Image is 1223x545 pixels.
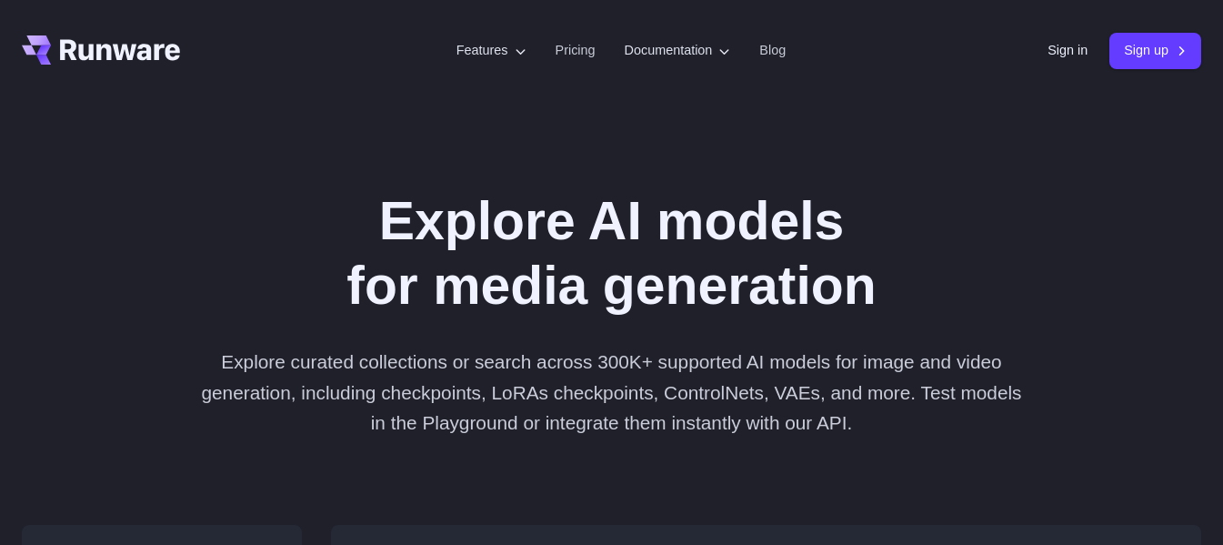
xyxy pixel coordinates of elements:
a: Sign up [1109,33,1201,68]
label: Documentation [625,40,731,61]
a: Sign in [1048,40,1088,61]
label: Features [456,40,526,61]
h1: Explore AI models for media generation [140,189,1084,318]
a: Blog [759,40,786,61]
a: Pricing [556,40,596,61]
p: Explore curated collections or search across 300K+ supported AI models for image and video genera... [199,347,1025,438]
a: Go to / [22,35,180,65]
